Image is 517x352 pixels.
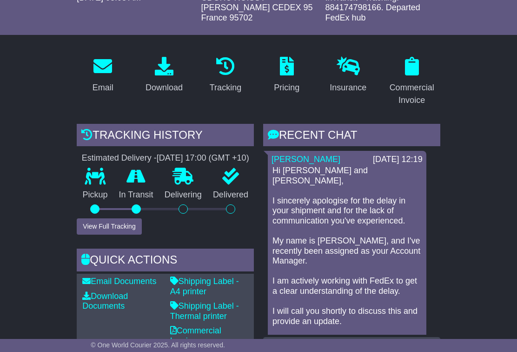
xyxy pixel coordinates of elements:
span: © One World Courier 2025. All rights reserved. [91,341,225,349]
a: Shipping Label - A4 printer [170,277,239,296]
div: [DATE] 12:19 [373,155,423,165]
div: RECENT CHAT [263,124,440,149]
a: Pricing [268,54,305,97]
div: Download [146,81,183,94]
div: Insurance [330,81,366,94]
div: Tracking [210,81,241,94]
a: Download [139,54,189,97]
div: Quick Actions [77,249,254,274]
div: [DATE] 17:00 (GMT +10) [157,153,249,163]
div: Tracking history [77,124,254,149]
p: In Transit [113,190,159,200]
a: [PERSON_NAME] [272,155,340,164]
a: Download Documents [82,291,128,311]
a: Commercial Invoice [170,326,221,345]
a: Email Documents [82,277,156,286]
div: Commercial Invoice [390,81,434,107]
button: View Full Tracking [77,218,141,235]
div: Estimated Delivery - [77,153,254,163]
div: Pricing [274,81,299,94]
p: Pickup [77,190,113,200]
a: Commercial Invoice [384,54,440,110]
a: Shipping Label - Thermal printer [170,301,239,321]
a: Insurance [324,54,372,97]
a: Email [86,54,119,97]
div: Email [93,81,113,94]
p: Delivering [159,190,207,200]
p: Delivered [207,190,254,200]
a: Tracking [204,54,247,97]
